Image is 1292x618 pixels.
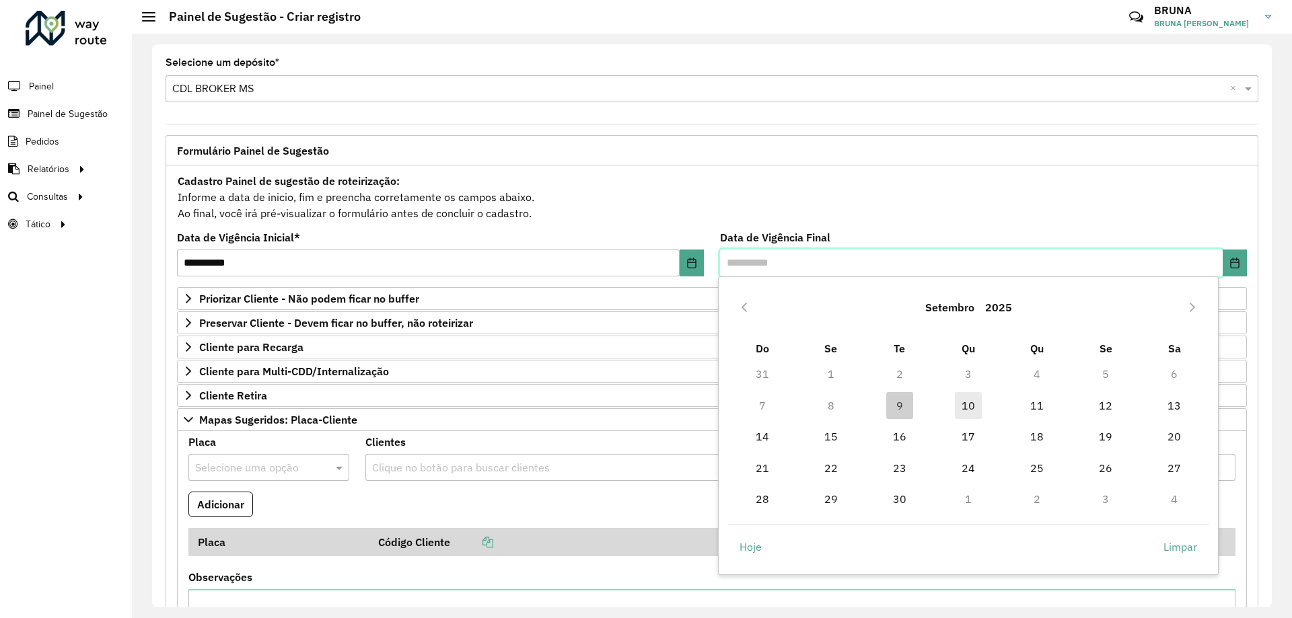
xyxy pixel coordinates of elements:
td: 30 [865,484,934,514]
td: 19 [1071,421,1140,452]
span: 19 [1092,423,1119,450]
span: Cliente para Recarga [199,342,303,352]
span: 25 [1024,455,1050,481]
td: 3 [934,358,1003,389]
span: 28 [749,486,776,512]
label: Data de Vigência Final [720,229,830,245]
button: Choose Month [920,291,980,323]
span: Priorizar Cliente - Não podem ficar no buffer [199,293,419,304]
td: 7 [728,390,797,421]
span: BRUNA [PERSON_NAME] [1154,17,1255,30]
span: Cliente para Multi-CDD/Internalização [199,366,389,377]
h2: Painel de Sugestão - Criar registro [155,9,361,24]
a: Mapas Sugeridos: Placa-Cliente [177,408,1247,431]
a: Cliente para Multi-CDD/Internalização [177,360,1247,383]
span: 17 [955,423,982,450]
span: Do [756,342,769,355]
span: Cliente Retira [199,390,267,401]
span: 20 [1161,423,1188,450]
a: Preservar Cliente - Devem ficar no buffer, não roteirizar [177,311,1247,334]
td: 24 [934,452,1003,483]
span: Mapas Sugeridos: Placa-Cliente [199,414,357,425]
td: 21 [728,452,797,483]
td: 4 [1003,358,1071,389]
td: 12 [1071,390,1140,421]
span: Se [1100,342,1112,355]
button: Choose Year [980,291,1017,323]
span: 13 [1161,392,1188,419]
span: 26 [1092,455,1119,481]
label: Clientes [365,434,406,450]
div: Informe a data de inicio, fim e preencha corretamente os campos abaixo. Ao final, você irá pré-vi... [177,172,1247,222]
span: Se [824,342,837,355]
span: Painel [29,79,54,93]
span: 15 [818,423,845,450]
span: 14 [749,423,776,450]
th: Placa [188,528,369,556]
td: 13 [1140,390,1209,421]
span: Pedidos [26,134,59,149]
td: 5 [1071,358,1140,389]
span: Clear all [1230,81,1242,97]
label: Placa [188,434,216,450]
span: 12 [1092,392,1119,419]
h3: BRUNA [1154,4,1255,17]
span: 21 [749,455,776,481]
span: Hoje [740,539,762,555]
td: 28 [728,484,797,514]
td: 23 [865,452,934,483]
td: 16 [865,421,934,452]
td: 22 [797,452,865,483]
span: Limpar [1163,539,1197,555]
button: Limpar [1152,534,1209,561]
td: 17 [934,421,1003,452]
td: 18 [1003,421,1071,452]
strong: Cadastro Painel de sugestão de roteirização: [178,174,400,188]
span: Qu [962,342,975,355]
td: 6 [1140,358,1209,389]
td: 29 [797,484,865,514]
a: Copiar [450,535,493,549]
a: Cliente Retira [177,384,1247,407]
a: Contato Rápido [1122,3,1151,32]
span: 29 [818,486,845,512]
td: 25 [1003,452,1071,483]
span: 30 [886,486,913,512]
button: Previous Month [733,297,755,318]
span: Relatórios [28,162,69,176]
span: 24 [955,455,982,481]
span: Preservar Cliente - Devem ficar no buffer, não roteirizar [199,317,473,328]
label: Selecione um depósito [166,54,279,71]
td: 4 [1140,484,1209,514]
span: Qu [1030,342,1044,355]
span: 27 [1161,455,1188,481]
span: Painel de Sugestão [28,107,108,121]
span: 16 [886,423,913,450]
td: 15 [797,421,865,452]
td: 2 [865,358,934,389]
span: Formulário Painel de Sugestão [177,145,329,156]
span: 22 [818,455,845,481]
td: 2 [1003,484,1071,514]
span: Sa [1168,342,1181,355]
td: 1 [797,358,865,389]
td: 20 [1140,421,1209,452]
span: 18 [1024,423,1050,450]
span: 11 [1024,392,1050,419]
td: 14 [728,421,797,452]
button: Choose Date [680,249,704,276]
button: Hoje [728,534,773,561]
td: 27 [1140,452,1209,483]
span: 9 [886,392,913,419]
td: 11 [1003,390,1071,421]
span: 23 [886,455,913,481]
button: Adicionar [188,492,253,517]
button: Next Month [1182,297,1203,318]
td: 1 [934,484,1003,514]
label: Observações [188,569,252,585]
td: 8 [797,390,865,421]
span: Tático [26,217,50,231]
button: Choose Date [1223,249,1247,276]
a: Cliente para Recarga [177,336,1247,358]
span: Consultas [27,190,68,204]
